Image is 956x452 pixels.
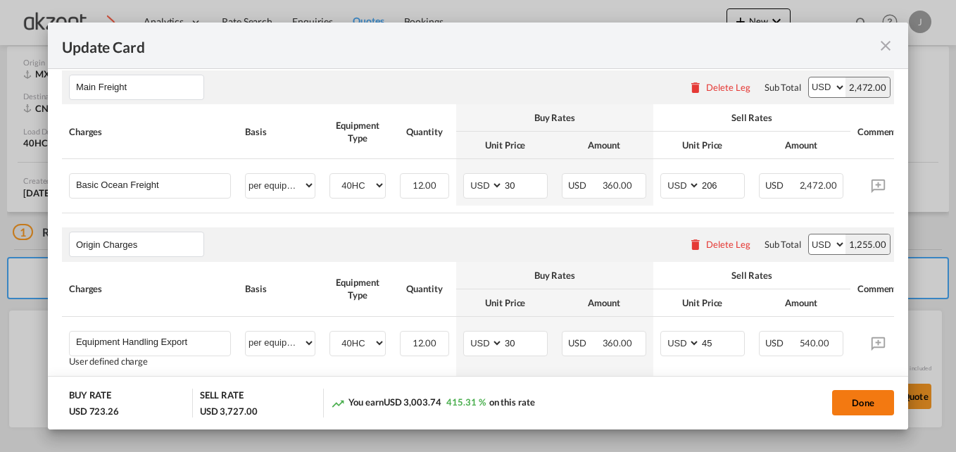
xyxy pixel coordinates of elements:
select: per equipment [246,332,315,354]
md-icon: icon-delete [688,80,703,94]
div: USD 3,727.00 [200,405,258,418]
th: Comments [850,262,907,317]
div: Sell Rates [660,269,843,282]
div: Delete Leg [706,239,750,250]
md-icon: icon-close fg-AAA8AD m-0 pointer [877,37,894,54]
span: USD 3,003.74 [384,396,441,408]
div: Buy Rates [463,111,646,124]
input: Charge Name [76,174,230,195]
div: Buy Rates [463,269,646,282]
md-input-container: Basic Ocean Freight [70,174,230,195]
div: Sub Total [765,81,801,94]
th: Unit Price [653,289,752,317]
th: Amount [752,132,850,159]
div: Basis [245,282,315,295]
span: 415.31 % [446,396,485,408]
th: Amount [555,289,653,317]
div: Update Card [62,37,877,54]
select: per equipment [246,174,315,196]
div: SELL RATE [200,389,244,405]
div: Charges [69,125,231,138]
input: 30 [503,174,547,195]
md-input-container: Equipment Handling Export [70,332,230,353]
th: Comments [850,104,907,159]
div: 1,255.00 [845,234,890,254]
button: Delete Leg [688,239,750,250]
th: Unit Price [456,132,555,159]
button: Delete Leg [688,82,750,93]
div: Charges [69,282,231,295]
div: Sub Total [765,238,801,251]
span: USD [568,337,600,349]
div: Sell Rates [660,111,843,124]
th: Amount [752,289,850,317]
input: Charge Name [76,332,230,353]
md-icon: icon-delete [688,237,703,251]
div: USD 723.26 [69,405,119,418]
div: BUY RATE [69,389,111,405]
md-icon: icon-trending-up [331,396,345,410]
input: Leg Name [76,77,203,98]
th: Unit Price [456,289,555,317]
div: Delete Leg [706,82,750,93]
div: User defined charge [69,356,231,367]
span: USD [765,337,798,349]
div: Quantity [400,282,449,295]
span: USD [568,180,600,191]
span: 360.00 [603,180,632,191]
input: 206 [700,174,744,195]
div: 2,472.00 [845,77,890,97]
div: Basis [245,125,315,138]
div: Quantity [400,125,449,138]
span: 360.00 [603,337,632,349]
div: Equipment Type [329,276,386,301]
span: 2,472.00 [800,180,837,191]
th: Unit Price [653,132,752,159]
button: Done [832,390,894,415]
th: Amount [555,132,653,159]
input: Leg Name [76,234,203,255]
span: USD [765,180,798,191]
span: 12.00 [413,180,437,191]
input: 30 [503,332,547,353]
input: 45 [700,332,744,353]
md-dialog: Update CardPort of ... [48,23,908,429]
div: Equipment Type [329,119,386,144]
span: 540.00 [800,337,829,349]
span: 12.00 [413,337,437,349]
div: You earn on this rate [331,396,535,410]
